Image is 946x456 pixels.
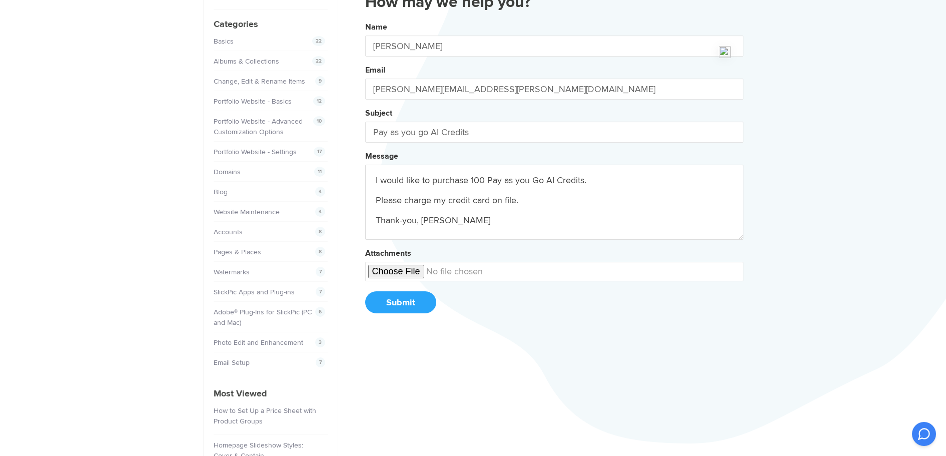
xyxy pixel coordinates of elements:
[316,357,325,367] span: 7
[365,122,743,143] input: Your Subject
[214,268,250,276] a: Watermarks
[214,57,279,66] a: Albums & Collections
[315,227,325,237] span: 8
[719,46,731,58] img: npw-badge-icon-locked.svg
[214,338,303,347] a: Photo Edit and Enhancement
[315,207,325,217] span: 4
[214,37,234,46] a: Basics
[312,36,325,46] span: 22
[214,208,280,216] a: Website Maintenance
[214,358,250,367] a: Email Setup
[214,248,261,256] a: Pages & Places
[365,36,743,57] input: Your Name
[214,387,328,400] h4: Most Viewed
[316,267,325,277] span: 7
[214,117,303,136] a: Portfolio Website - Advanced Customization Options
[315,187,325,197] span: 4
[365,108,392,118] label: Subject
[214,228,243,236] a: Accounts
[365,22,387,32] label: Name
[313,96,325,106] span: 12
[214,188,228,196] a: Blog
[214,77,305,86] a: Change, Edit & Rename Items
[214,406,316,425] a: How to Set Up a Price Sheet with Product Groups
[214,148,297,156] a: Portfolio Website - Settings
[214,168,241,176] a: Domains
[365,19,743,324] button: NameEmailSubjectMessageAttachmentsSubmit
[214,97,292,106] a: Portfolio Website - Basics
[365,291,436,313] button: Submit
[314,167,325,177] span: 11
[365,262,743,281] input: undefined
[314,147,325,157] span: 17
[316,287,325,297] span: 7
[313,116,325,126] span: 10
[365,248,411,258] label: Attachments
[214,308,312,327] a: Adobe® Plug-Ins for SlickPic (PC and Mac)
[214,18,328,31] h4: Categories
[365,79,743,100] input: Your Email
[315,307,325,317] span: 6
[214,288,295,296] a: SlickPic Apps and Plug-ins
[365,151,398,161] label: Message
[315,337,325,347] span: 3
[365,65,385,75] label: Email
[315,76,325,86] span: 9
[312,56,325,66] span: 22
[315,247,325,257] span: 8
